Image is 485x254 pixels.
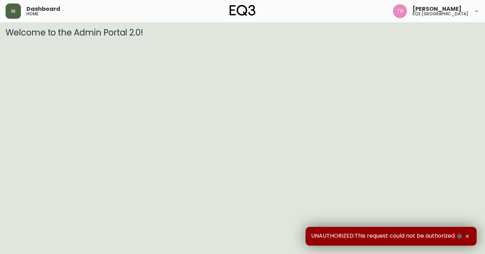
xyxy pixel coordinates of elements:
[26,12,38,16] h5: home
[413,6,462,12] span: [PERSON_NAME]
[6,28,479,38] h3: Welcome to the Admin Portal 2.0!
[230,5,255,16] img: logo
[26,6,60,12] span: Dashboard
[413,12,468,16] h5: eq3 [GEOGRAPHIC_DATA]
[311,232,463,240] span: UNAUTHORIZED:This request could not be authorized.
[393,4,407,18] img: 214b9049a7c64896e5c13e8f38ff7a87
